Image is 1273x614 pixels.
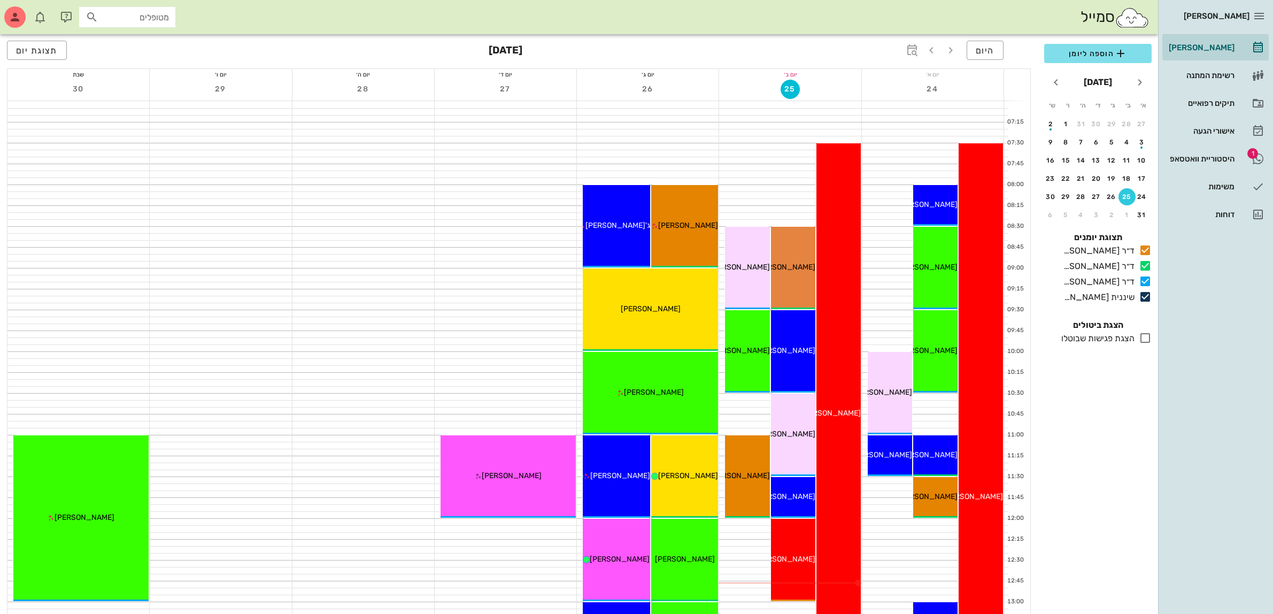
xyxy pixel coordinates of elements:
div: 22 [1058,175,1075,182]
div: 8 [1058,139,1075,146]
h4: תצוגת יומנים [1044,231,1152,244]
span: תג [1247,148,1258,159]
button: 5 [1058,206,1075,224]
button: 28 [353,80,373,99]
button: 28 [1118,116,1136,133]
span: [PERSON_NAME] [482,471,542,480]
span: ג'[PERSON_NAME] [585,221,650,230]
div: רשימת המתנה [1167,71,1235,80]
button: 27 [1088,188,1105,205]
div: 4 [1118,139,1136,146]
div: 30 [1088,120,1105,128]
span: 26 [638,85,658,94]
span: [PERSON_NAME] [658,221,718,230]
span: [PERSON_NAME] [755,263,815,272]
th: ב׳ [1121,96,1135,114]
div: יום ג׳ [577,69,719,80]
div: 07:15 [1004,118,1026,127]
div: 11:00 [1004,431,1026,440]
div: 09:30 [1004,305,1026,314]
button: 6 [1088,134,1105,151]
div: 09:45 [1004,326,1026,335]
span: [PERSON_NAME] [755,346,815,355]
div: 6 [1088,139,1105,146]
div: 17 [1133,175,1151,182]
button: 28 [1073,188,1090,205]
span: 30 [69,85,88,94]
div: הצגת פגישות שבוטלו [1057,332,1135,345]
span: [PERSON_NAME] [755,492,815,501]
span: [PERSON_NAME] [624,388,684,397]
button: 4 [1073,206,1090,224]
div: יום ב׳ [719,69,861,80]
button: 29 [1058,188,1075,205]
button: 1 [1058,116,1075,133]
button: 25 [1118,188,1136,205]
button: 27 [1133,116,1151,133]
div: אישורי הגעה [1167,127,1235,135]
button: 5 [1103,134,1120,151]
button: 9 [1042,134,1059,151]
button: 12 [1103,152,1120,169]
button: 30 [1042,188,1059,205]
th: ו׳ [1060,96,1074,114]
button: 22 [1058,170,1075,187]
button: 21 [1073,170,1090,187]
div: 27 [1133,120,1151,128]
button: 10 [1133,152,1151,169]
span: [PERSON_NAME] צעדי [695,263,770,272]
span: תג [32,9,38,15]
div: 4 [1073,211,1090,219]
div: ד״ר [PERSON_NAME] [1059,275,1135,288]
span: [PERSON_NAME] [590,471,650,480]
img: SmileCloud logo [1115,7,1149,28]
div: 25 [1118,193,1136,201]
div: 9 [1042,139,1059,146]
button: 23 [1042,170,1059,187]
button: 13 [1088,152,1105,169]
span: [PERSON_NAME] [755,429,815,439]
span: [PERSON_NAME] [852,388,912,397]
button: 3 [1133,134,1151,151]
button: 18 [1118,170,1136,187]
div: 09:00 [1004,264,1026,273]
button: 4 [1118,134,1136,151]
div: יום ד׳ [435,69,576,80]
div: 07:30 [1004,139,1026,148]
div: 09:15 [1004,285,1026,294]
div: 5 [1058,211,1075,219]
span: [PERSON_NAME] [755,555,815,564]
span: [PERSON_NAME] [590,555,650,564]
div: 11:30 [1004,472,1026,481]
div: 12:45 [1004,577,1026,586]
button: 29 [1103,116,1120,133]
a: אישורי הגעה [1162,118,1269,144]
div: 29 [1058,193,1075,201]
div: תיקים רפואיים [1167,99,1235,108]
div: 08:30 [1004,222,1026,231]
button: 20 [1088,170,1105,187]
div: משימות [1167,182,1235,191]
th: ש׳ [1045,96,1059,114]
span: 25 [781,85,799,94]
span: הוספה ליומן [1053,47,1143,60]
div: 08:45 [1004,243,1026,252]
div: 19 [1103,175,1120,182]
button: 15 [1058,152,1075,169]
div: 23 [1042,175,1059,182]
h4: הצגת ביטולים [1044,319,1152,332]
div: 20 [1088,175,1105,182]
button: 16 [1042,152,1059,169]
div: 21 [1073,175,1090,182]
button: 30 [69,80,88,99]
div: 3 [1088,211,1105,219]
div: 28 [1118,120,1136,128]
button: 2 [1103,206,1120,224]
div: 13:00 [1004,597,1026,607]
div: 12:00 [1004,514,1026,523]
div: ד״ר [PERSON_NAME] [1059,244,1135,257]
div: 15 [1058,157,1075,164]
button: חודש שעבר [1130,73,1149,92]
button: 31 [1133,206,1151,224]
span: תצוגת יום [16,45,58,56]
